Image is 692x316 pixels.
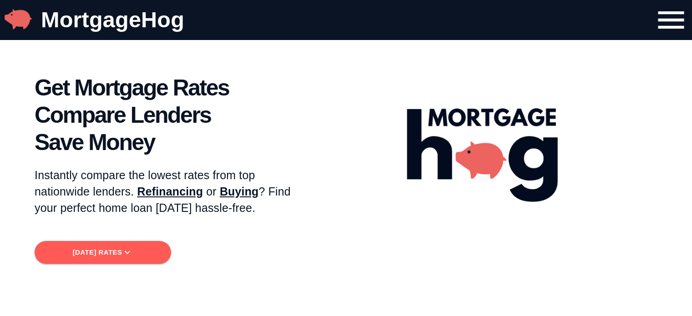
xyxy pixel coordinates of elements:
[35,167,308,216] p: Instantly compare the lowest rates from top nationwide lenders. or ? Find your perfect home loan ...
[406,63,559,202] img: MortgageHog Logo
[35,104,308,126] span: Compare Lenders
[41,7,184,32] a: MortgageHog
[5,5,32,33] img: MortgageHog Logo
[35,241,171,264] button: [DATE] Rates
[137,185,203,198] span: Refinancing
[42,246,164,258] span: [DATE] Rates
[220,185,259,198] span: Buying
[35,76,308,99] span: Get Mortgage Rates
[35,131,308,154] span: Save Money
